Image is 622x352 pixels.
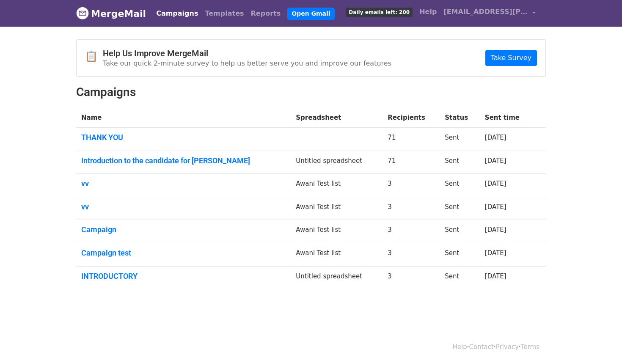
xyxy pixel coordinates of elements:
a: [DATE] [485,157,506,165]
a: Daily emails left: 200 [342,3,416,20]
td: Sent [440,197,480,220]
a: [DATE] [485,226,506,234]
a: Take Survey [485,50,537,66]
td: Awani Test list [291,243,383,267]
th: Recipients [383,108,440,128]
td: Awani Test list [291,197,383,220]
a: Campaign [81,225,286,234]
th: Sent time [480,108,534,128]
th: Status [440,108,480,128]
a: Open Gmail [287,8,334,20]
a: [DATE] [485,134,506,141]
a: Contact [469,343,494,351]
span: Daily emails left: 200 [346,8,413,17]
td: Sent [440,266,480,289]
td: Awani Test list [291,174,383,197]
td: Sent [440,128,480,151]
td: 3 [383,197,440,220]
td: Awani Test list [291,220,383,243]
h4: Help Us Improve MergeMail [103,48,391,58]
a: [DATE] [485,203,506,211]
a: Terms [521,343,539,351]
a: [DATE] [485,249,506,257]
a: THANK YOU [81,133,286,142]
td: Sent [440,151,480,174]
a: [DATE] [485,180,506,187]
td: Untitled spreadsheet [291,266,383,289]
td: 3 [383,266,440,289]
a: vv [81,179,286,188]
iframe: Chat Widget [580,311,622,352]
span: 📋 [85,50,103,63]
img: MergeMail logo [76,7,89,19]
a: Help [453,343,467,351]
a: Templates [201,5,247,22]
h2: Campaigns [76,85,546,99]
td: Sent [440,220,480,243]
td: 3 [383,174,440,197]
span: [EMAIL_ADDRESS][PERSON_NAME][DOMAIN_NAME] [443,7,528,17]
td: 3 [383,220,440,243]
a: [EMAIL_ADDRESS][PERSON_NAME][DOMAIN_NAME] [440,3,539,23]
td: 3 [383,243,440,267]
a: Campaigns [153,5,201,22]
a: Introduction to the candidate for [PERSON_NAME] [81,156,286,165]
a: Help [416,3,440,20]
a: INTRODUCTORY [81,272,286,281]
td: Sent [440,243,480,267]
a: Campaign test [81,248,286,258]
th: Name [76,108,291,128]
td: 71 [383,128,440,151]
a: vv [81,202,286,212]
a: Privacy [496,343,519,351]
a: Reports [248,5,284,22]
a: [DATE] [485,272,506,280]
p: Take our quick 2-minute survey to help us better serve you and improve our features [103,59,391,68]
th: Spreadsheet [291,108,383,128]
td: 71 [383,151,440,174]
a: MergeMail [76,5,146,22]
td: Sent [440,174,480,197]
td: Untitled spreadsheet [291,151,383,174]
